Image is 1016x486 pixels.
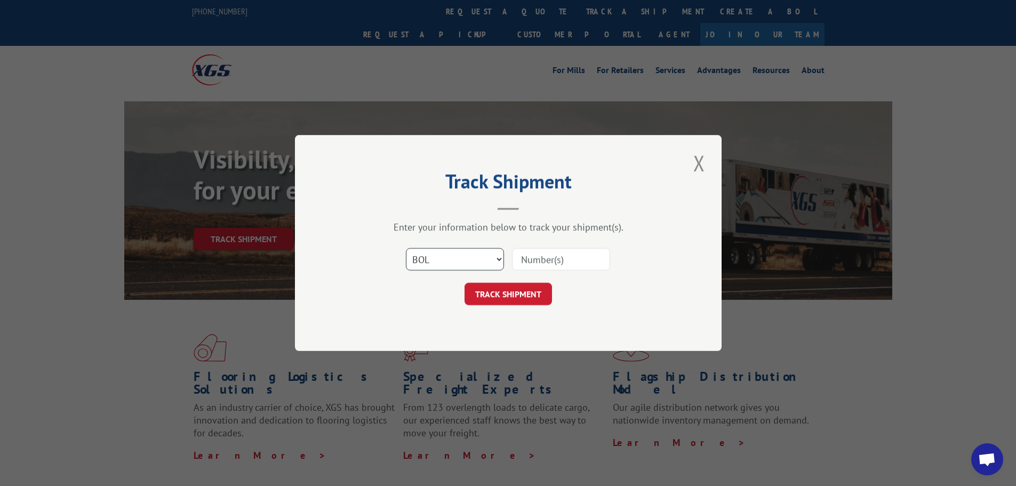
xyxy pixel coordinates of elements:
button: TRACK SHIPMENT [465,283,552,305]
h2: Track Shipment [348,174,668,194]
div: Enter your information below to track your shipment(s). [348,221,668,233]
a: Open chat [971,443,1003,475]
button: Close modal [690,148,708,178]
input: Number(s) [512,248,610,270]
